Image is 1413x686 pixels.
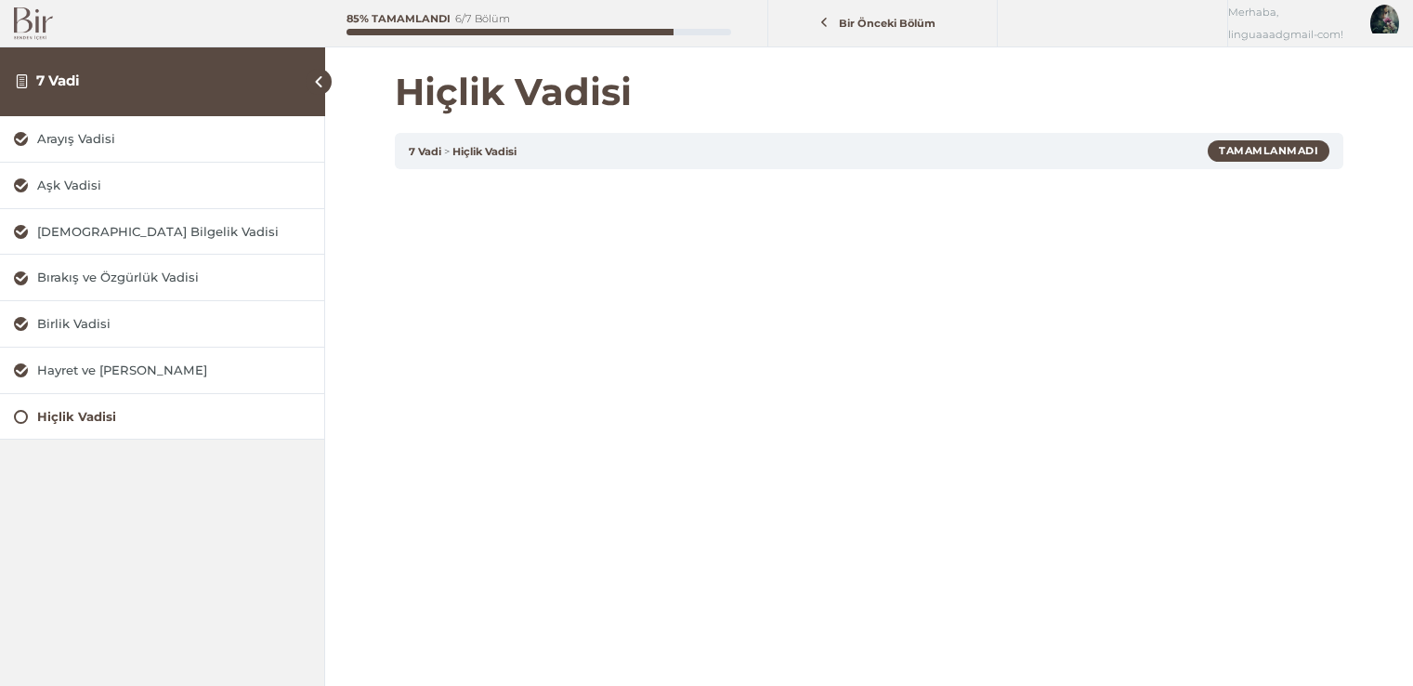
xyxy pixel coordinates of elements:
img: Bir Logo [14,7,53,40]
a: Birlik Vadisi [14,315,310,333]
div: Hiçlik Vadisi [37,408,310,426]
div: Aşk Vadisi [37,177,310,194]
h1: Hiçlik Vadisi [395,70,1343,114]
div: 6/7 Bölüm [455,14,510,24]
a: Hayret ve [PERSON_NAME] [14,362,310,379]
a: Bırakış ve Özgürlük Vadisi [14,269,310,286]
a: 7 Vadi [36,72,80,89]
img: AyseA1.jpg [1370,5,1399,33]
a: Bir Önceki Bölüm [773,7,993,41]
a: Hiçlik Vadisi [14,408,310,426]
div: Bırakış ve Özgürlük Vadisi [37,269,310,286]
a: Hiçlik Vadisi [452,145,517,158]
span: Bir Önceki Bölüm [829,17,947,30]
div: Arayış Vadisi [37,130,310,148]
span: Merhaba, linguaaadgmail-com! [1228,1,1356,46]
a: [DEMOGRAPHIC_DATA] Bilgelik Vadisi [14,223,310,241]
a: Arayış Vadisi [14,130,310,148]
div: Hayret ve [PERSON_NAME] [37,362,310,379]
div: 85% Tamamlandı [347,14,451,24]
div: Birlik Vadisi [37,315,310,333]
div: [DEMOGRAPHIC_DATA] Bilgelik Vadisi [37,223,310,241]
div: Tamamlanmadı [1208,140,1329,161]
a: 7 Vadi [409,145,441,158]
a: Aşk Vadisi [14,177,310,194]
